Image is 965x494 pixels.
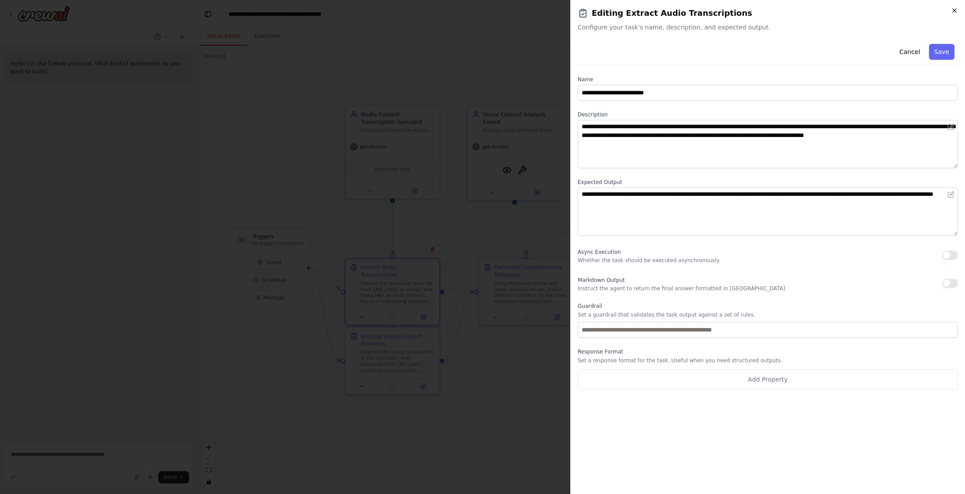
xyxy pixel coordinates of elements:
button: Cancel [894,44,925,60]
label: Description [578,111,958,118]
label: Name [578,76,958,83]
label: Response Format [578,348,958,355]
span: Async Execution [578,249,621,255]
button: Add Property [578,369,958,389]
span: Markdown Output [578,277,625,283]
p: Whether the task should be executed asynchronously. [578,257,720,264]
button: Open in editor [946,189,956,200]
span: Configure your task's name, description, and expected output. [578,23,958,32]
button: Save [929,44,954,60]
label: Guardrail [578,303,958,310]
button: Open in editor [946,122,956,132]
p: Set a guardrail that validates the task output against a set of rules. [578,311,958,318]
p: Instruct the agent to return the final answer formatted in [GEOGRAPHIC_DATA] [578,285,785,292]
p: Set a response format for the task. Useful when you need structured outputs. [578,357,958,364]
h2: Editing Extract Audio Transcriptions [578,7,958,19]
label: Expected Output [578,179,958,186]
